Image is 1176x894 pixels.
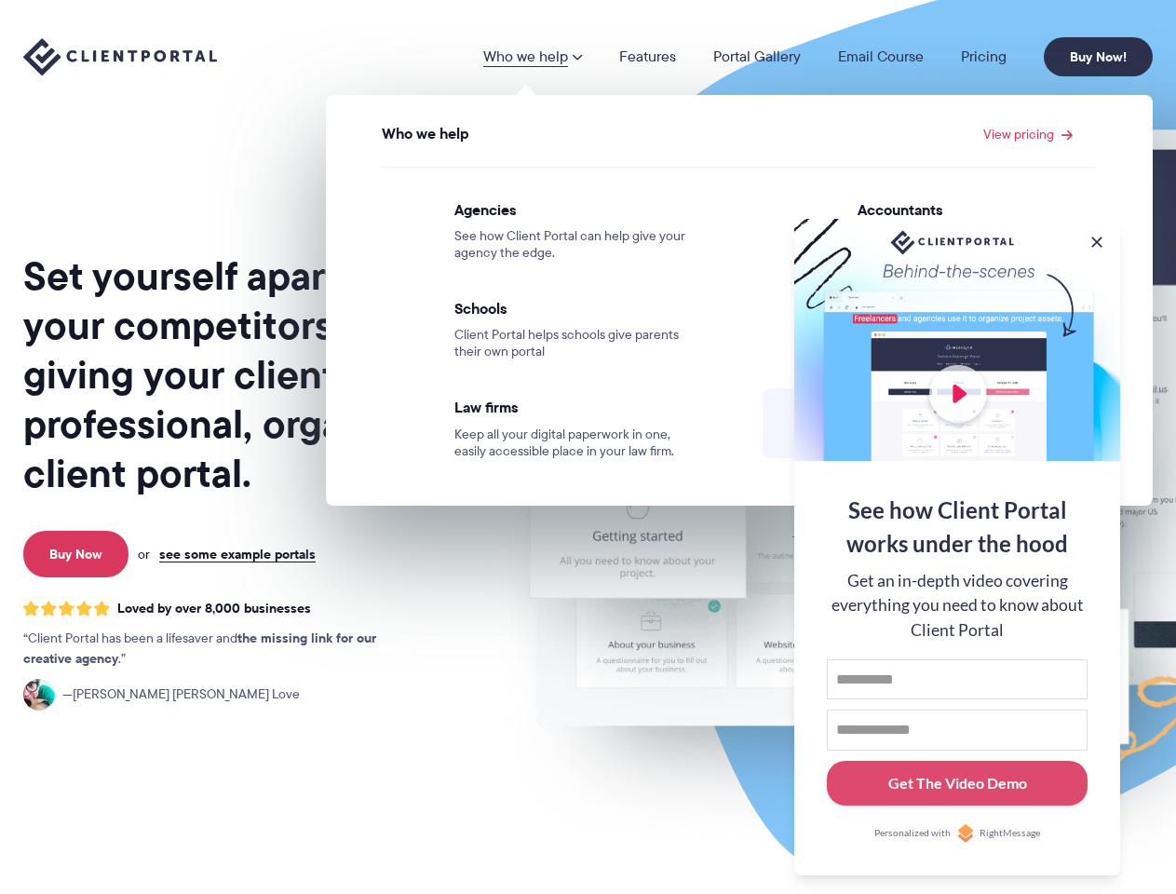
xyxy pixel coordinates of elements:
span: Agencies [454,200,694,219]
button: Get The Video Demo [827,761,1088,806]
ul: Who we help [326,95,1153,506]
span: or [138,546,150,562]
a: see some example portals [159,546,316,562]
span: RightMessage [980,826,1040,841]
span: Loved by over 8,000 businesses [117,601,311,616]
a: Email Course [838,49,924,64]
span: Law firms [454,398,694,416]
a: Personalized withRightMessage [827,824,1088,843]
div: Get an in-depth video covering everything you need to know about Client Portal [827,569,1088,643]
a: Features [619,49,676,64]
a: Buy Now! [1044,37,1153,76]
a: Pricing [961,49,1007,64]
span: [PERSON_NAME] [PERSON_NAME] Love [62,684,300,705]
h1: Set yourself apart from your competitors by giving your clients a professional, organized client ... [23,251,475,498]
span: Keep all your digital paperwork in one, easily accessible place in your law firm. [454,427,694,460]
a: View pricing [983,128,1073,141]
strong: the missing link for our creative agency [23,628,376,669]
ul: View pricing [336,149,1142,479]
span: Who we help [382,126,469,142]
div: See how Client Portal works under the hood [827,494,1088,561]
span: See how Client Portal can help give your agency the edge. [454,228,694,262]
img: Personalized with RightMessage [956,824,975,843]
a: See all our use cases [763,388,1119,458]
span: Accountants [858,200,1097,219]
a: Buy Now [23,531,128,577]
span: Schools [454,299,694,318]
p: Client Portal has been a lifesaver and . [23,629,414,670]
a: Who we help [483,49,582,64]
span: Client Portal helps schools give parents their own portal [454,327,694,360]
div: Get The Video Demo [888,772,1027,794]
a: Portal Gallery [713,49,801,64]
span: Personalized with [874,826,951,841]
